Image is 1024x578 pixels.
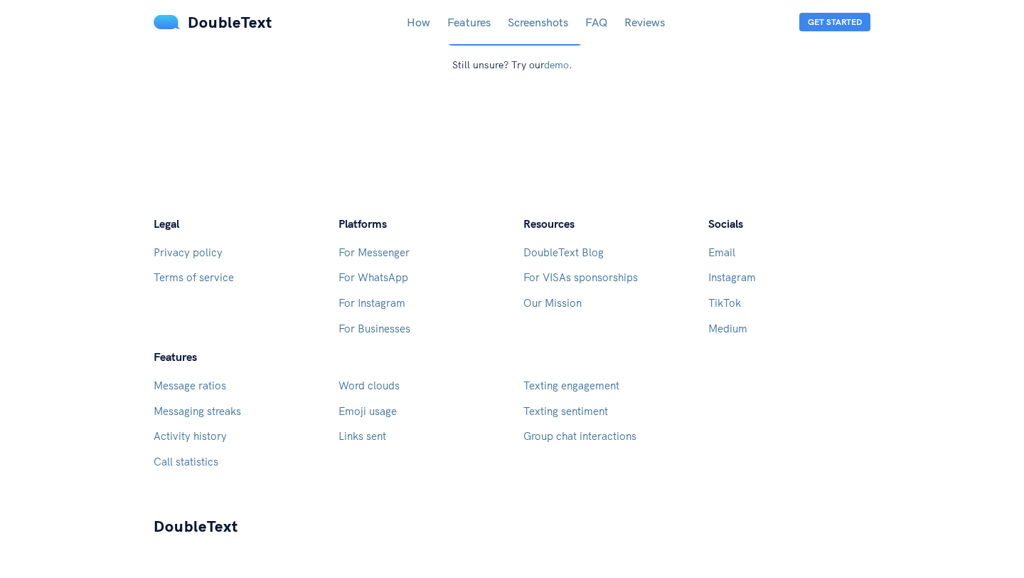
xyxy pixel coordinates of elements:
[523,216,575,231] span: Resources
[523,270,638,284] a: For VISAs sponsorships
[154,15,181,29] img: mS3x8y1f88AAAAABJRU5ErkJggg==
[338,246,410,259] a: For Messenger
[708,246,735,259] a: Email
[544,58,572,71] a: demo.
[154,429,227,443] a: Activity history
[154,270,234,284] a: Terms of service
[523,379,619,392] a: Texting engagement
[188,12,272,32] span: DoubleText
[154,350,197,364] span: Features
[624,15,665,29] a: Reviews
[452,46,572,73] span: Still unsure? Try our
[338,296,405,310] a: For Instagram
[799,13,870,31] button: Get Started
[154,515,238,537] a: DoubleText
[523,404,608,418] a: Texting sentiment
[154,246,223,259] a: Privacy policy
[154,379,226,392] a: Message ratios
[407,15,430,29] a: How
[154,455,218,468] a: Call statistics
[338,216,387,231] span: Platforms
[508,15,568,29] a: Screenshots
[708,216,743,231] span: Socials
[154,12,272,32] a: DoubleText
[708,270,756,284] a: Instagram
[338,270,408,284] a: For WhatsApp
[154,404,241,418] a: Messaging streaks
[154,216,179,231] span: Legal
[708,322,747,335] a: Medium
[523,296,582,310] a: Our Mission
[338,404,397,418] a: Emoji usage
[523,429,636,443] a: Group chat interactions
[585,15,607,29] a: FAQ
[708,296,741,310] a: TikTok
[523,246,604,259] a: DoubleText Blog
[338,322,410,335] a: For Businesses
[338,379,400,392] a: Word clouds
[338,429,386,443] a: Links sent
[447,15,491,29] a: Features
